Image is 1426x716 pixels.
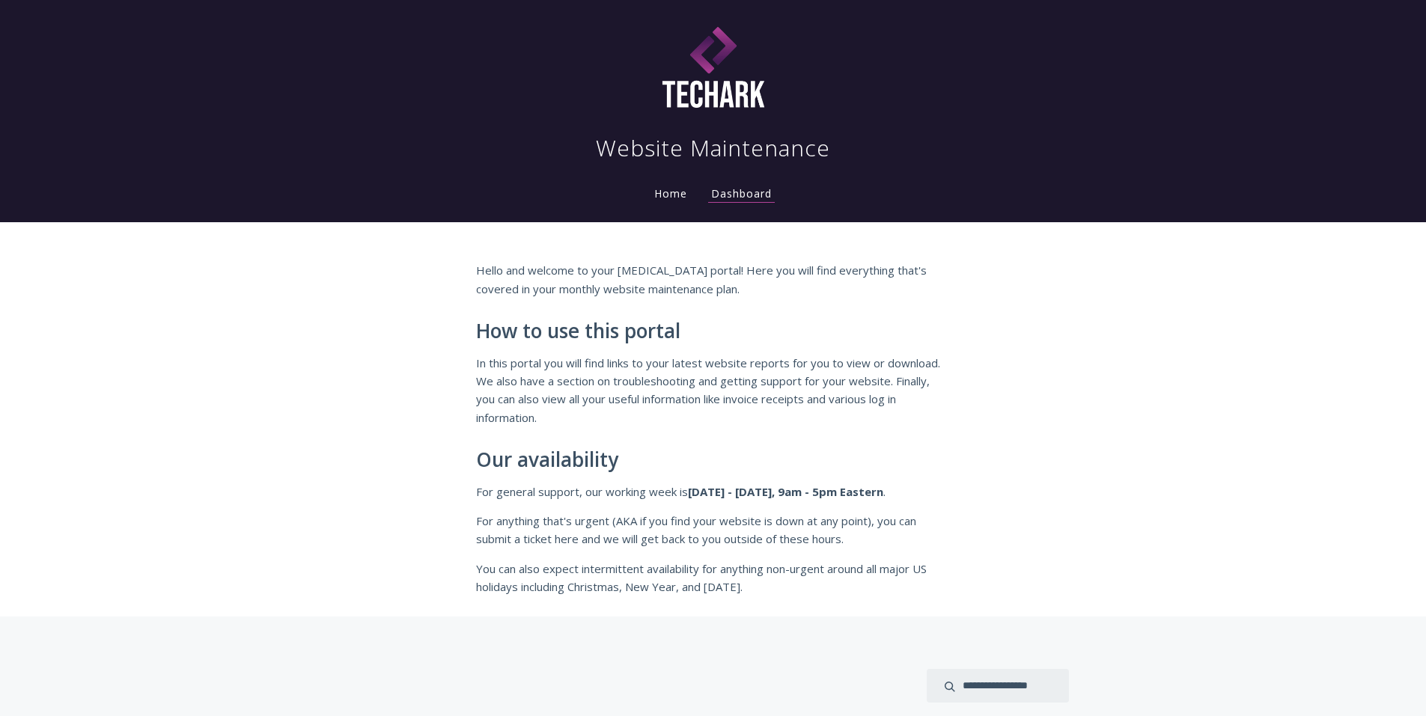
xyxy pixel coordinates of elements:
h1: Website Maintenance [596,133,830,163]
strong: [DATE] - [DATE], 9am - 5pm Eastern [688,484,883,499]
p: In this portal you will find links to your latest website reports for you to view or download. We... [476,354,951,427]
p: For general support, our working week is . [476,483,951,501]
a: Home [651,186,690,201]
p: For anything that's urgent (AKA if you find your website is down at any point), you can submit a ... [476,512,951,548]
h2: Our availability [476,449,951,471]
p: You can also expect intermittent availability for anything non-urgent around all major US holiday... [476,560,951,596]
input: search input [927,669,1069,703]
p: Hello and welcome to your [MEDICAL_DATA] portal! Here you will find everything that's covered in ... [476,261,951,298]
a: Dashboard [708,186,775,203]
h2: How to use this portal [476,320,951,343]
